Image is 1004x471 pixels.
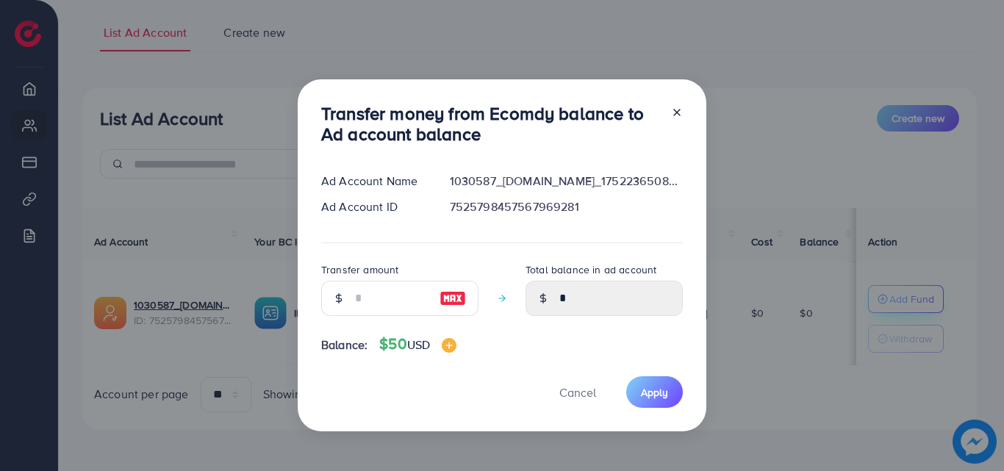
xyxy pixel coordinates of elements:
[442,338,456,353] img: image
[559,384,596,400] span: Cancel
[309,198,438,215] div: Ad Account ID
[321,262,398,277] label: Transfer amount
[541,376,614,408] button: Cancel
[321,103,659,145] h3: Transfer money from Ecomdy balance to Ad account balance
[526,262,656,277] label: Total balance in ad account
[438,173,695,190] div: 1030587_[DOMAIN_NAME]_1752236508326
[438,198,695,215] div: 7525798457567969281
[309,173,438,190] div: Ad Account Name
[440,290,466,307] img: image
[641,385,668,400] span: Apply
[321,337,367,353] span: Balance:
[379,335,456,353] h4: $50
[626,376,683,408] button: Apply
[407,337,430,353] span: USD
